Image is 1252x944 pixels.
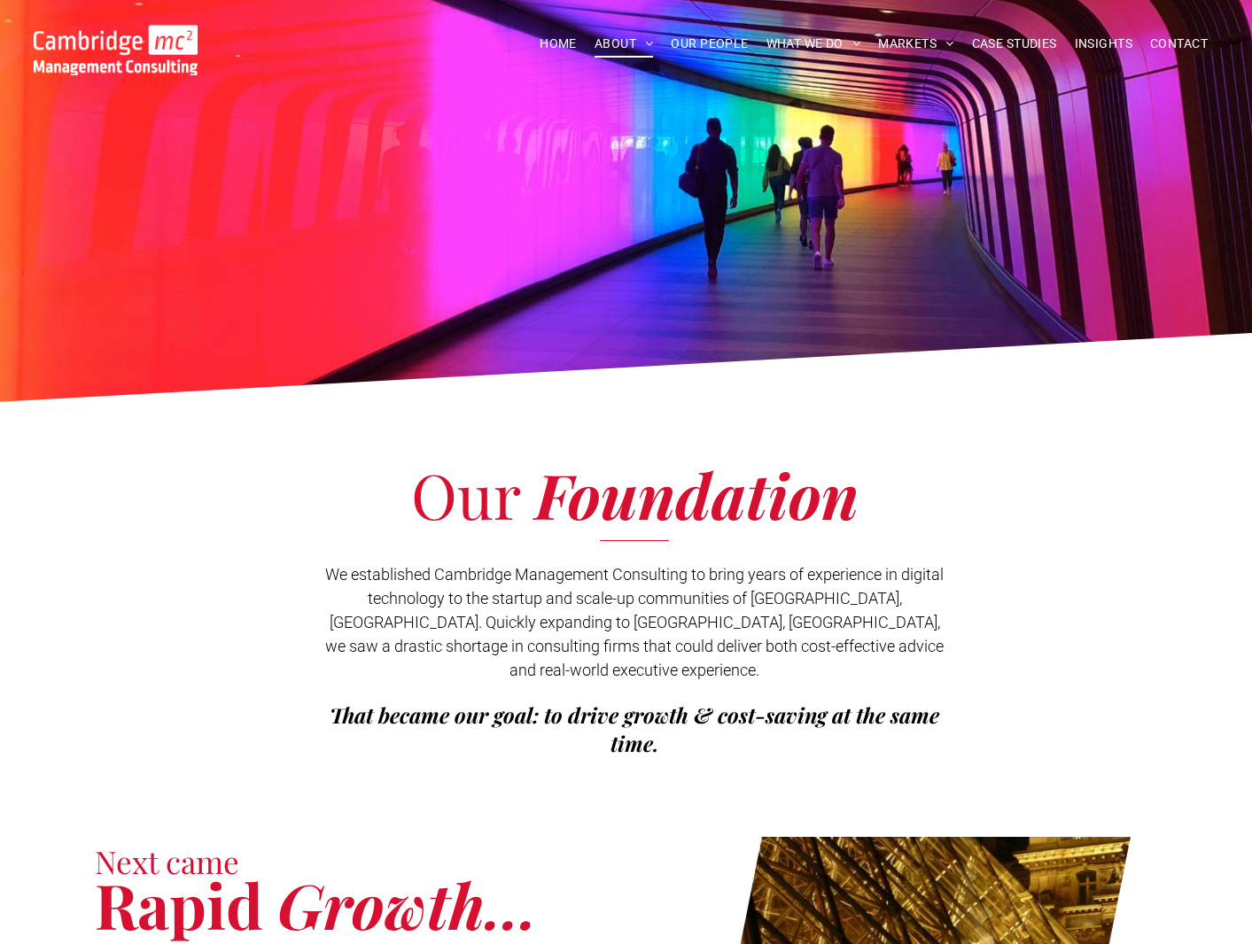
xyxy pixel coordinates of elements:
a: HOME [531,30,586,58]
a: ABOUT [586,30,663,58]
a: INSIGHTS [1066,30,1141,58]
a: OUR PEOPLE [662,30,757,58]
span: Our [411,453,520,536]
a: CASE STUDIES [963,30,1066,58]
span: That became our goal: to drive growth & cost-saving at the same time. [330,700,939,757]
span: We established Cambridge Management Consulting to bring years of experience in digital technology... [325,565,944,679]
a: MARKETS [869,30,962,58]
span: Foundation [535,453,859,536]
img: Go to Homepage [34,25,198,75]
a: CONTACT [1141,30,1217,58]
a: WHAT WE DO [758,30,870,58]
span: Next came [95,840,239,882]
